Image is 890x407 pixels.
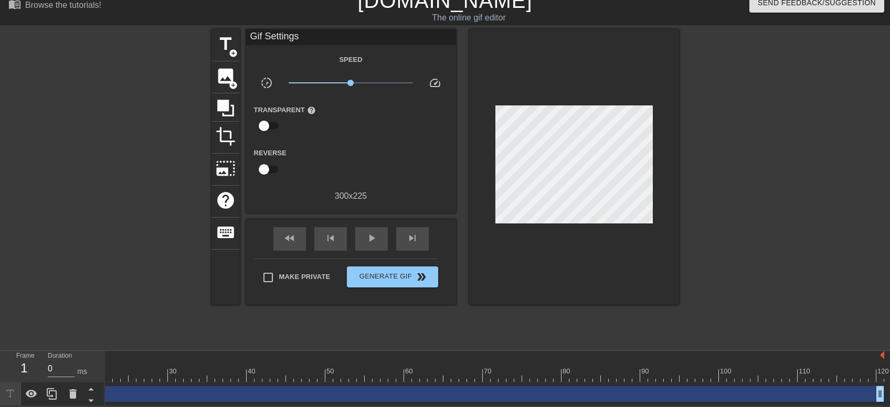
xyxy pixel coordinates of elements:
div: 70 [484,366,493,377]
span: drag_handle [875,389,885,399]
span: add_circle [229,81,238,90]
label: Duration [48,353,72,359]
img: bound-end.png [880,351,884,359]
label: Speed [339,55,362,65]
div: ms [77,366,87,377]
div: 40 [248,366,257,377]
span: play_arrow [365,232,378,244]
span: add_circle [229,49,238,58]
span: fast_rewind [283,232,296,244]
span: keyboard [216,222,236,242]
span: Generate Gif [351,271,433,283]
span: image [216,66,236,86]
div: Frame [8,351,40,381]
div: The online gif editor [302,12,635,24]
span: title [216,34,236,54]
div: 100 [720,366,733,377]
span: skip_previous [324,232,337,244]
div: 60 [405,366,415,377]
div: 300 x 225 [246,190,456,202]
div: 90 [641,366,651,377]
span: help [216,190,236,210]
span: help [307,106,316,115]
span: photo_size_select_large [216,158,236,178]
span: speed [429,77,441,89]
span: Make Private [279,272,331,282]
div: 30 [169,366,178,377]
label: Transparent [254,105,316,115]
div: 50 [326,366,336,377]
button: Generate Gif [347,266,438,287]
div: 80 [563,366,572,377]
div: Gif Settings [246,29,456,45]
span: crop [216,126,236,146]
span: skip_next [406,232,419,244]
div: 1 [16,359,32,378]
div: Browse the tutorials! [25,1,101,9]
div: 110 [799,366,812,377]
span: double_arrow [415,271,428,283]
span: slow_motion_video [260,77,273,89]
label: Reverse [254,148,287,158]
